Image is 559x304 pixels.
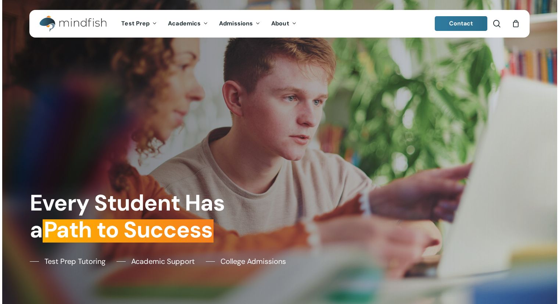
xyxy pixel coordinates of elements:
[43,215,214,244] em: Path to Success
[44,256,105,267] span: Test Prep Tutoring
[214,21,266,27] a: Admissions
[271,20,289,27] span: About
[30,190,275,243] h1: Every Student Has a
[116,10,302,38] nav: Main Menu
[30,256,105,267] a: Test Prep Tutoring
[266,21,302,27] a: About
[206,256,286,267] a: College Admissions
[221,256,286,267] span: College Admissions
[449,20,473,27] span: Contact
[162,21,214,27] a: Academics
[435,16,488,31] a: Contact
[117,256,195,267] a: Academic Support
[131,256,195,267] span: Academic Support
[219,20,253,27] span: Admissions
[29,10,530,38] header: Main Menu
[121,20,150,27] span: Test Prep
[116,21,162,27] a: Test Prep
[168,20,201,27] span: Academics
